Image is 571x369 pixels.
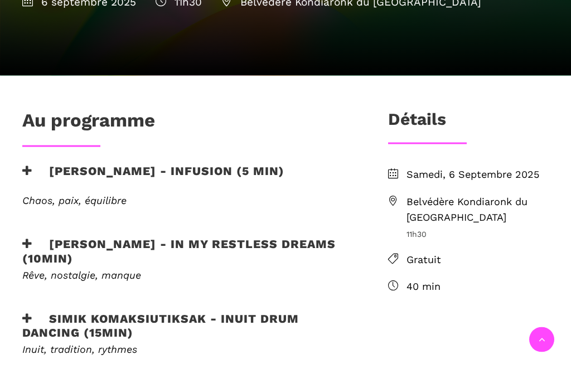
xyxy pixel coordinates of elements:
span: 11h30 [407,228,549,240]
h1: Au programme [22,109,155,137]
span: Samedi, 6 Septembre 2025 [407,167,549,183]
h3: Détails [388,109,446,137]
h3: [PERSON_NAME] - In my restless dreams (10min) [22,237,352,265]
em: Chaos, paix, équilibre [22,195,127,206]
em: Rêve, nostalgie, manque [22,269,141,281]
span: Belvédère Kondiaronk du [GEOGRAPHIC_DATA] [407,194,549,226]
span: Gratuit [407,252,549,268]
h3: [PERSON_NAME] - Infusion (5 min) [22,164,284,192]
em: Inuit, tradition, rythmes [22,343,137,355]
span: 40 min [407,279,549,295]
h3: Simik Komaksiutiksak - Inuit Drum Dancing (15min) [22,312,352,339]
